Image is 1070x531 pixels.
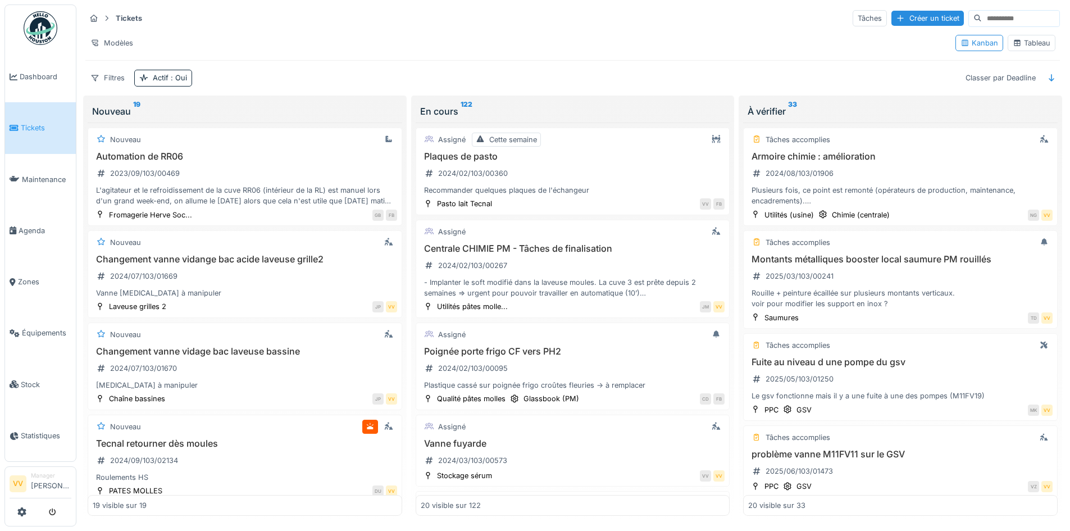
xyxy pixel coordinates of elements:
[748,357,1053,367] h3: Fuite au niveau d une pompe du gsv
[31,471,71,480] div: Manager
[438,329,466,340] div: Assigné
[1028,481,1039,492] div: VZ
[438,455,507,466] div: 2024/03/103/00573
[421,151,725,162] h3: Plaques de pasto
[5,51,76,102] a: Dashboard
[1041,210,1053,221] div: VV
[22,174,71,185] span: Maintenance
[713,198,725,210] div: FB
[85,35,138,51] div: Modèles
[111,13,147,24] strong: Tickets
[386,301,397,312] div: VV
[110,237,141,248] div: Nouveau
[853,10,887,26] div: Tâches
[421,277,725,298] div: - Implanter le soft modifié dans la laveuse moules. La cuve 3 est prête depuis 2 semaines => urge...
[438,421,466,432] div: Assigné
[110,363,177,374] div: 2024/07/103/01670
[93,438,397,449] h3: Tecnal retourner dès moules
[437,301,508,312] div: Utilités pâtes molle...
[372,210,384,221] div: GB
[110,329,141,340] div: Nouveau
[24,11,57,45] img: Badge_color-CXgf-gQk.svg
[748,500,805,511] div: 20 visible sur 33
[386,393,397,405] div: VV
[93,254,397,265] h3: Changement vanne vidange bac acide laveuse grille2
[489,134,537,145] div: Cette semaine
[372,485,384,497] div: DU
[523,393,579,404] div: Glassbook (PM)
[1041,312,1053,324] div: VV
[960,38,998,48] div: Kanban
[85,70,130,86] div: Filtres
[110,271,177,282] div: 2024/07/103/01669
[766,237,830,248] div: Tâches accomplies
[21,379,71,390] span: Stock
[437,198,492,209] div: Pasto lait Tecnal
[796,481,812,492] div: GSV
[748,105,1053,118] div: À vérifier
[764,210,814,220] div: Utilités (usine)
[766,340,830,351] div: Tâches accomplies
[93,288,397,298] div: Vanne [MEDICAL_DATA] à manipuler
[1028,405,1039,416] div: MK
[421,380,725,391] div: Plastique cassé sur poignée frigo croûtes fleuries -> à remplacer
[713,301,725,312] div: VV
[766,466,833,476] div: 2025/06/103/01473
[386,485,397,497] div: VV
[110,168,180,179] div: 2023/09/103/00469
[438,260,507,271] div: 2024/02/103/00267
[19,225,71,236] span: Agenda
[22,328,71,338] span: Équipements
[748,391,1053,401] div: Le gsv fonctionne mais il y a une fuite à une des pompes (M11FV19)
[169,74,187,82] span: : Oui
[891,11,964,26] div: Créer un ticket
[438,226,466,237] div: Assigné
[372,393,384,405] div: JP
[5,102,76,153] a: Tickets
[796,405,812,415] div: GSV
[713,393,725,405] div: FB
[1028,210,1039,221] div: NG
[1041,405,1053,416] div: VV
[109,210,192,220] div: Fromagerie Herve Soc...
[461,105,472,118] sup: 122
[109,485,162,496] div: PATES MOLLES
[421,346,725,357] h3: Poignée porte frigo CF vers PH2
[110,455,178,466] div: 2024/09/103/02134
[764,312,799,323] div: Saumures
[153,72,187,83] div: Actif
[748,288,1053,309] div: Rouille + peinture écaillée sur plusieurs montants verticaux. voir pour modifier les support en i...
[133,105,140,118] sup: 19
[437,470,492,481] div: Stockage sérum
[20,71,71,82] span: Dashboard
[700,198,711,210] div: VV
[438,134,466,145] div: Assigné
[5,359,76,410] a: Stock
[700,470,711,482] div: VV
[766,374,834,384] div: 2025/05/103/01250
[93,472,397,483] div: Roulements HS
[764,405,778,415] div: PPC
[766,432,830,443] div: Tâches accomplies
[437,393,506,404] div: Qualité pâtes molles
[5,410,76,461] a: Statistiques
[766,271,834,282] div: 2025/03/103/00241
[764,481,778,492] div: PPC
[1028,312,1039,324] div: TD
[110,134,141,145] div: Nouveau
[832,210,890,220] div: Chimie (centrale)
[713,470,725,482] div: VV
[5,205,76,256] a: Agenda
[109,393,165,404] div: Chaîne bassines
[31,471,71,496] li: [PERSON_NAME]
[386,210,397,221] div: FB
[748,449,1053,460] h3: problème vanne M11FV11 sur le GSV
[421,185,725,196] div: Recommander quelques plaques de l'échangeur
[421,500,481,511] div: 20 visible sur 122
[421,438,725,449] h3: Vanne fuyarde
[788,105,797,118] sup: 33
[421,243,725,254] h3: Centrale CHIMIE PM - Tâches de finalisation
[92,105,398,118] div: Nouveau
[748,254,1053,265] h3: Montants métalliques booster local saumure PM rouillés
[93,380,397,391] div: [MEDICAL_DATA] à manipuler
